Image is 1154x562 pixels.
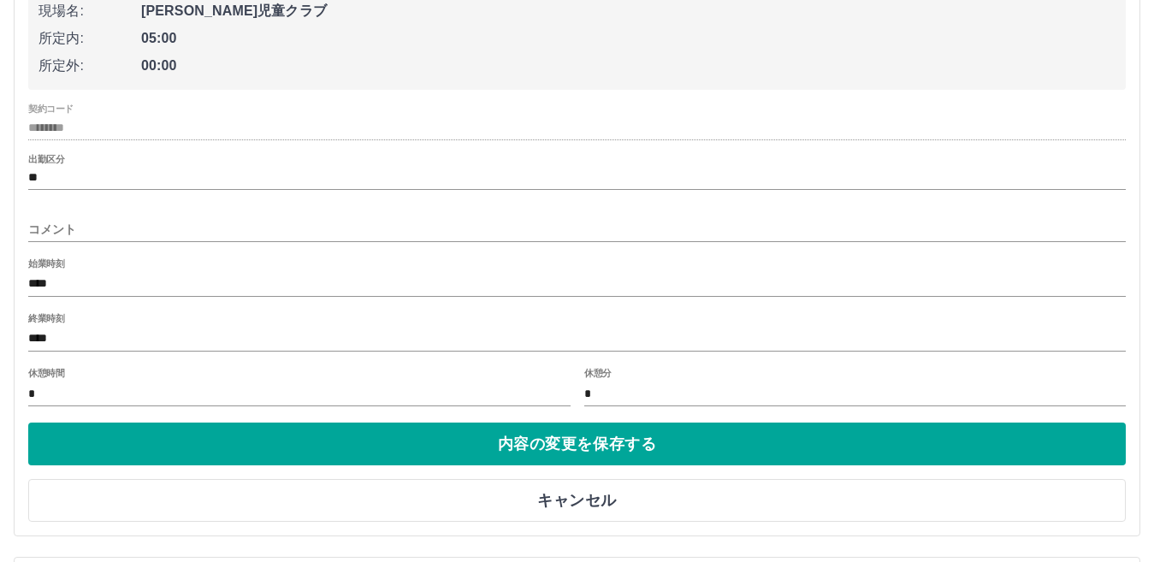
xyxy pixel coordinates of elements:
label: 休憩時間 [28,367,64,380]
label: 出勤区分 [28,152,64,165]
button: 内容の変更を保存する [28,423,1126,465]
span: 所定外: [38,56,141,76]
span: 05:00 [141,28,1116,49]
span: 現場名: [38,1,141,21]
label: 始業時刻 [28,257,64,269]
span: 所定内: [38,28,141,49]
label: 終業時刻 [28,311,64,324]
span: [PERSON_NAME]児童クラブ [141,1,1116,21]
span: 00:00 [141,56,1116,76]
label: 休憩分 [584,367,612,380]
label: 契約コード [28,103,74,115]
button: キャンセル [28,479,1126,522]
